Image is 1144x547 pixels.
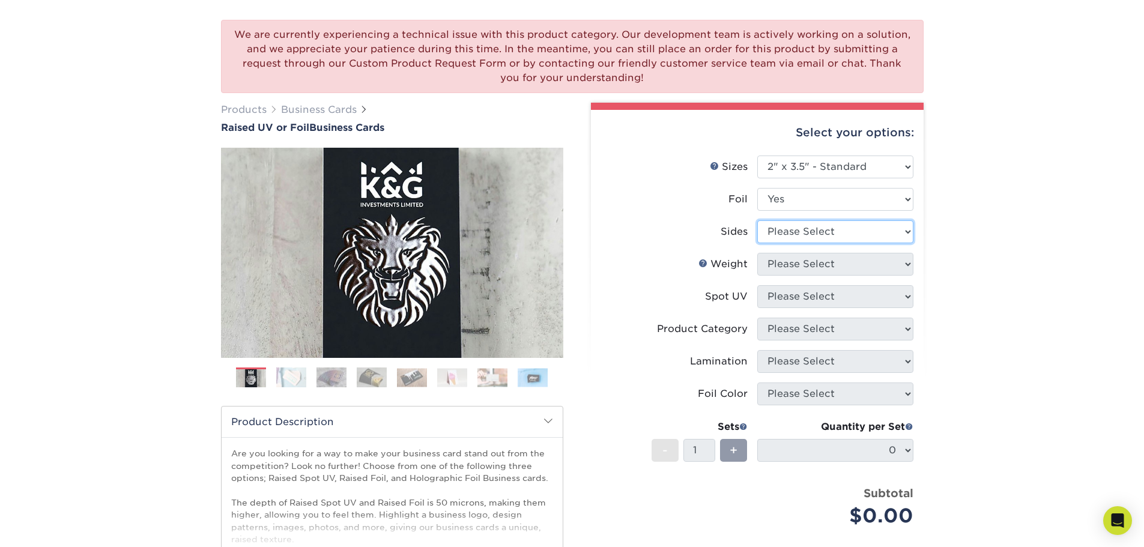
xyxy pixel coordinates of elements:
[437,368,467,387] img: Business Cards 06
[698,257,748,271] div: Weight
[221,122,309,133] span: Raised UV or Foil
[316,367,347,388] img: Business Cards 03
[221,82,563,424] img: Raised UV or Foil 01
[757,420,913,434] div: Quantity per Set
[221,20,924,93] div: We are currently experiencing a technical issue with this product category. Our development team ...
[357,367,387,388] img: Business Cards 04
[601,110,914,156] div: Select your options:
[281,104,357,115] a: Business Cards
[221,122,563,133] h1: Business Cards
[221,122,563,133] a: Raised UV or FoilBusiness Cards
[518,368,548,387] img: Business Cards 08
[657,322,748,336] div: Product Category
[690,354,748,369] div: Lamination
[730,441,737,459] span: +
[662,441,668,459] span: -
[728,192,748,207] div: Foil
[221,104,267,115] a: Products
[705,289,748,304] div: Spot UV
[236,363,266,393] img: Business Cards 01
[397,368,427,387] img: Business Cards 05
[766,501,913,530] div: $0.00
[1103,506,1132,535] div: Open Intercom Messenger
[864,486,913,500] strong: Subtotal
[721,225,748,239] div: Sides
[698,387,748,401] div: Foil Color
[222,406,563,437] h2: Product Description
[477,368,507,387] img: Business Cards 07
[652,420,748,434] div: Sets
[276,367,306,388] img: Business Cards 02
[710,160,748,174] div: Sizes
